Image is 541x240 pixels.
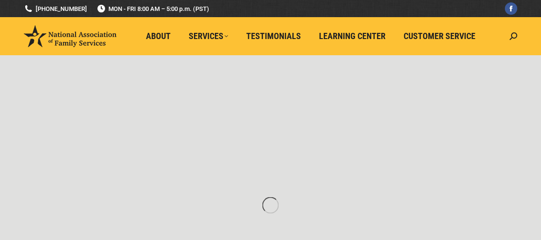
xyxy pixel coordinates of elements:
span: MON - FRI 8:00 AM – 5:00 p.m. (PST) [97,4,209,13]
img: National Association of Family Services [24,25,116,47]
span: Services [189,31,228,41]
a: About [139,27,177,45]
a: Testimonials [240,27,308,45]
span: Learning Center [319,31,386,41]
a: Facebook page opens in new window [505,2,517,15]
a: [PHONE_NUMBER] [24,4,87,13]
span: Customer Service [404,31,475,41]
a: Learning Center [312,27,392,45]
span: Testimonials [246,31,301,41]
span: About [146,31,171,41]
a: Customer Service [397,27,482,45]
